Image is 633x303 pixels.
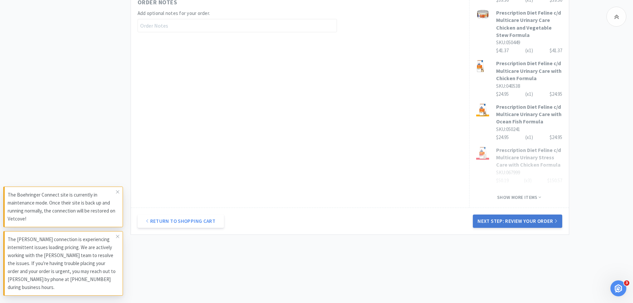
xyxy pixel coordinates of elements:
div: $41.37 [550,47,562,55]
input: Order Notes [138,19,337,32]
span: SKU: 040538 [496,83,520,89]
a: Return to Shopping Cart [138,215,224,228]
div: $24.95 [550,133,562,141]
span: Show more items [497,194,541,201]
div: $24.95 [550,90,562,98]
div: (x 1 ) [525,47,533,55]
p: The [PERSON_NAME] connection is experiencing intermittent issues loading pricing. We are actively... [8,235,116,291]
p: The Boehringer Connect site is currently in maintenance mode. Once their site is back up and runn... [8,191,116,223]
iframe: Intercom live chat [610,280,626,296]
span: Add optional notes for your order. [138,10,210,16]
span: SKU: 050241 [496,126,520,132]
img: 5557bff71a9e45a0ab594d20679e1e50_21496.png [476,60,484,73]
h3: Prescription Diet Feline c/d Multicare Urinary Care with Ocean Fish Formula [496,103,562,125]
span: 3 [624,280,629,286]
h3: Prescription Diet Feline c/d Multicare Urinary Care Chicken and Vegetable Stew Formula [496,9,562,39]
div: $24.95 [496,90,562,98]
div: (x 1 ) [525,90,533,98]
div: $24.95 [496,133,562,141]
button: Next Step: Review Your Order [473,215,562,228]
div: $41.37 [496,47,562,55]
img: 6b17d6543e19426db2de4c7cb138bebe_38136.png [476,103,489,116]
div: (x 1 ) [525,133,533,141]
h3: Prescription Diet Feline c/d Multicare Urinary Care with Chicken Formula [496,60,562,82]
span: SKU: 050449 [496,39,520,46]
img: 35c60a8a76ca4c09b2397576e19217df_38345.png [476,9,489,20]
